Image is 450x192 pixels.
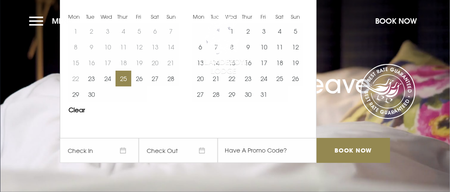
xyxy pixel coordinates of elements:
td: Choose Saturday, October 18, 2025 as your start date. [272,55,288,71]
button: 28 [208,86,224,102]
td: Choose Monday, October 27, 2025 as your start date. [192,86,208,102]
button: 23 [240,71,256,86]
td: Choose Sunday, October 19, 2025 as your start date. [288,55,303,71]
button: 3 [256,23,272,39]
button: 24 [100,71,116,86]
td: Choose Tuesday, October 28, 2025 as your start date. [208,86,224,102]
td: Choose Saturday, October 4, 2025 as your start date. [272,23,288,39]
td: Choose Monday, October 13, 2025 as your start date. [192,55,208,71]
button: 27 [192,86,208,102]
button: 4 [272,23,288,39]
button: 26 [131,71,147,86]
td: Choose Wednesday, October 22, 2025 as your start date. [224,71,240,86]
td: Choose Tuesday, October 21, 2025 as your start date. [208,71,224,86]
button: 31 [256,86,272,102]
button: 18 [272,55,288,71]
button: Book Now [371,12,421,30]
button: Clear [69,107,85,113]
td: Choose Thursday, September 25, 2025 as your start date. [116,71,131,86]
td: Choose Tuesday, September 30, 2025 as your start date. [84,86,99,102]
td: Choose Saturday, October 11, 2025 as your start date. [272,39,288,55]
button: 29 [68,86,84,102]
button: 22 [224,71,240,86]
img: Clandeboye Lodge [199,16,248,74]
td: Choose Wednesday, October 29, 2025 as your start date. [224,86,240,102]
button: 27 [147,71,163,86]
td: Choose Monday, September 29, 2025 as your start date. [68,86,84,102]
button: 6 [192,39,208,55]
td: Choose Tuesday, September 23, 2025 as your start date. [84,71,99,86]
td: Choose Thursday, October 23, 2025 as your start date. [240,71,256,86]
td: Choose Saturday, September 27, 2025 as your start date. [147,71,163,86]
td: Choose Friday, October 10, 2025 as your start date. [256,39,272,55]
button: 28 [163,71,179,86]
button: 23 [84,71,99,86]
button: 25 [116,71,131,86]
td: Choose Sunday, October 5, 2025 as your start date. [288,23,303,39]
td: Choose Monday, October 20, 2025 as your start date. [192,71,208,86]
button: 30 [240,86,256,102]
button: 11 [272,39,288,55]
button: 10 [256,39,272,55]
button: 30 [84,86,99,102]
td: Choose Monday, October 6, 2025 as your start date. [192,39,208,55]
td: Choose Friday, September 26, 2025 as your start date. [131,71,147,86]
button: Menu [29,12,77,30]
span: Check In [60,138,139,163]
button: 29 [224,86,240,102]
button: 25 [272,71,288,86]
button: 13 [192,55,208,71]
span: Menu [52,16,73,26]
td: Choose Friday, October 17, 2025 as your start date. [256,55,272,71]
button: 24 [256,71,272,86]
td: Choose Friday, October 31, 2025 as your start date. [256,86,272,102]
button: 12 [288,39,303,55]
button: 21 [208,71,224,86]
button: 5 [288,23,303,39]
button: 19 [288,55,303,71]
td: Choose Thursday, October 30, 2025 as your start date. [240,86,256,102]
button: 17 [256,55,272,71]
td: Choose Friday, October 24, 2025 as your start date. [256,71,272,86]
button: 20 [192,71,208,86]
td: Choose Friday, October 3, 2025 as your start date. [256,23,272,39]
td: Choose Sunday, September 28, 2025 as your start date. [163,71,179,86]
button: 26 [288,71,303,86]
td: Choose Wednesday, September 24, 2025 as your start date. [100,71,116,86]
input: Have A Promo Code? [218,138,317,163]
td: Choose Saturday, October 25, 2025 as your start date. [272,71,288,86]
span: Check Out [139,138,218,163]
td: Choose Sunday, October 12, 2025 as your start date. [288,39,303,55]
td: Choose Sunday, October 26, 2025 as your start date. [288,71,303,86]
input: Book Now [317,138,390,163]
